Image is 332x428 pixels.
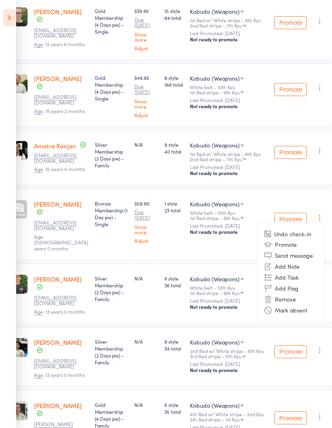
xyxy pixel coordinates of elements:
li: Remove [258,293,324,304]
li: Send message [258,250,324,261]
div: 1st Red w/ White stripe - 8th Kyu [190,17,268,28]
a: [PERSON_NAME] [34,338,82,347]
div: 1st Red stripe - 9th Kyu [190,90,240,95]
div: Gold Membership (4 Days pw) - Single [95,74,128,102]
small: oliasemina@gmail.com [34,27,87,39]
small: anitaranjan@hotmail.com [34,152,87,164]
span: 168 total [164,81,183,88]
div: Kobudo (Weapons) [190,7,240,15]
small: somya_s@hotmail.com [34,220,87,231]
div: Not ready to promote [190,229,268,235]
span: : 16 years 2 months [34,107,85,115]
span: 35 total [164,408,183,415]
span: Age: [DEMOGRAPHIC_DATA] years 0 months [34,233,88,252]
div: Kobudo (Weapons) [190,275,240,283]
span: 23 total [164,207,183,214]
small: Due [DATE] [134,17,158,28]
span: : 13 years 5 months [34,308,85,315]
a: [PERSON_NAME] [34,275,82,283]
small: Last Promoted: [DATE] [190,361,268,367]
a: Show more [134,32,158,42]
div: White belt - 10th Kyu [190,84,268,95]
span: 6 style [164,401,183,408]
a: Adjust [134,45,158,51]
button: Promote [275,411,307,424]
small: Alyshiawong@gmail.com [34,94,87,106]
img: image1743816447.png [9,401,28,420]
img: image1744181664.png [9,338,28,357]
a: Adjust [134,112,158,118]
div: Kobudo (Weapons) [190,401,240,409]
span: 9 style [164,141,183,148]
img: image1744181480.png [9,141,28,160]
li: Add Note [258,261,324,272]
span: 36 total [164,282,183,289]
div: 3rd Red stripe - 5th Kyu [190,353,242,359]
div: Kobudo (Weapons) [190,74,240,82]
div: 2nd Red w/ White stripe - 6th Kyu [190,348,268,359]
small: Due [DATE] [134,209,158,221]
div: Kobudo (Weapons) [190,338,240,346]
button: Promote [275,146,307,159]
a: [PERSON_NAME] [34,74,82,83]
a: [PERSON_NAME] [34,200,82,208]
span: 40 total [164,148,183,155]
small: Last Promoted: [DATE] [190,164,268,170]
div: Silver Membership (2 Days pw) - Family [95,141,128,169]
span: 84 total [164,14,183,21]
div: N/A [134,401,158,408]
span: : 15 years 6 months [34,165,85,173]
img: image1743573329.png [9,275,28,294]
li: Add Task [258,272,324,282]
div: Gold Membership (4 Days pw) - Single [95,7,128,35]
span: 34 total [164,345,183,352]
div: Not ready to promote [190,103,268,109]
span: : 13 years 0 months [34,371,85,379]
small: Last Promoted: [DATE] [190,97,268,103]
span: 1 style [164,200,183,207]
button: Promote [275,345,307,358]
small: Last Promoted: [DATE] [190,223,268,229]
div: N/A [134,338,158,345]
div: Not ready to promote [190,304,268,310]
img: image1743486862.png [9,74,28,93]
span: 15 style [164,7,183,14]
div: N/A [134,141,158,148]
div: Silver Membership (2 Days pw) - Family [95,275,128,302]
a: Adjust [134,238,158,243]
small: agnesramac@yahoo.ca [34,295,87,306]
div: $59.90 [134,200,158,243]
a: Show more [134,98,158,109]
div: Not ready to promote [190,170,268,176]
li: Promote [258,239,324,250]
button: Promote [275,213,307,226]
div: Kobudo (Weapons) [190,141,240,149]
div: 2nd Red stripe - 7th Kyu [190,156,242,162]
img: image1743577520.png [9,7,28,26]
li: Mark absent [258,304,324,315]
div: 2nd Red stripe - 7th Kyu [190,23,242,28]
div: White belt - 10th Kyu [190,285,268,295]
a: Show more [134,224,158,235]
div: White belt - 10th Kyu [190,210,268,220]
div: 1st Red stripe - 9th Kyu [190,290,240,295]
span: 8 style [164,74,183,81]
div: Not ready to promote [190,367,268,373]
small: Last Promoted: [DATE] [190,30,268,36]
div: Kobudo (Weapons) [190,200,240,208]
li: Add Flag [258,282,324,293]
a: [PERSON_NAME] [34,7,82,16]
small: chengks@outlook.com [34,358,87,370]
div: 4th Red w/ White stripe - 2nd Kyu [190,411,268,422]
a: Amatra Ranjan [34,141,76,150]
div: 1st Red w/ White stripe - 8th Kyu [190,151,268,162]
div: 1st Red stripe - 9th Kyu [190,215,240,220]
div: $39.95 [134,7,158,51]
div: Silver Membership (2 Days pw) - Family [95,338,128,366]
small: Last Promoted: [DATE] [190,298,268,304]
button: Promote [275,16,307,29]
div: $49.95 [134,74,158,118]
div: N/A [134,275,158,282]
button: Promote [275,83,307,96]
li: Undo check-in [258,229,324,239]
